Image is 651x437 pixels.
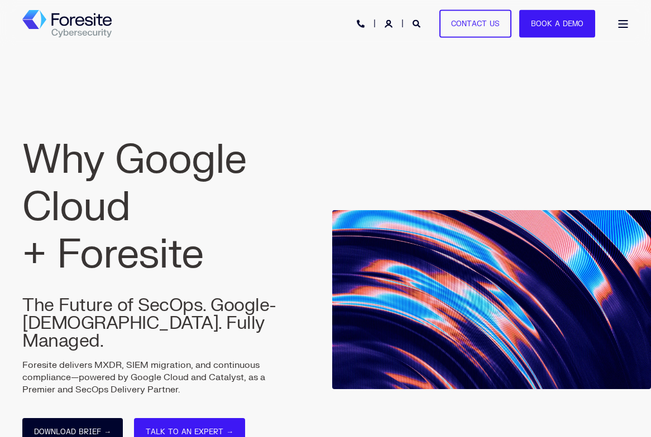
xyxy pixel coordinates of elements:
img: Abstract image of navy, bright blue and orange [332,210,651,389]
a: Open Search [413,18,423,28]
h3: The Future of SecOps. Google-[DEMOGRAPHIC_DATA]. Fully Managed. [22,279,296,350]
a: Book a Demo [519,9,595,38]
a: Contact Us [439,9,511,38]
a: Login [385,18,395,28]
a: Open Burger Menu [612,14,634,33]
img: Foresite logo, a hexagon shape of blues with a directional arrow to the right hand side, and the ... [22,10,112,38]
p: Foresite delivers MXDR, SIEM migration, and continuous compliance—powered by Google Cloud and Cat... [22,359,296,396]
a: Back to Home [22,10,112,38]
h1: Why Google Cloud + Foresite [22,137,296,279]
